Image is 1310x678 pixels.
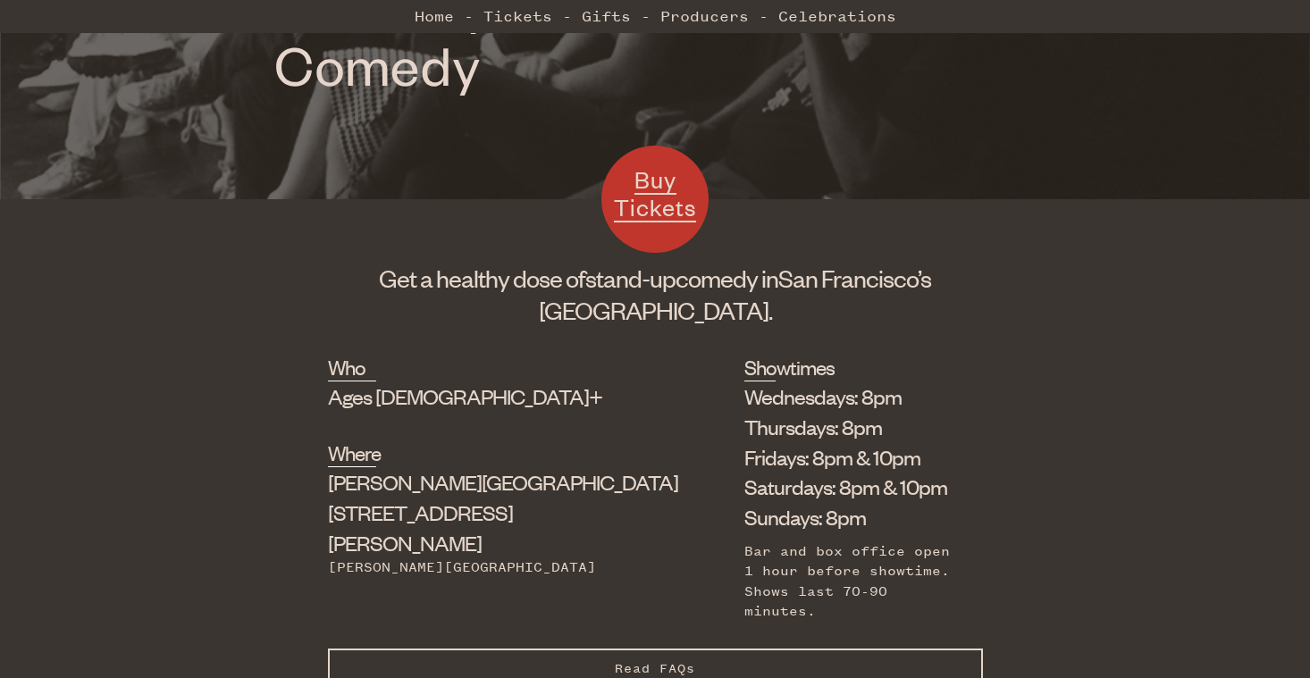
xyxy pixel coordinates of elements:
[744,381,956,412] li: Wednesdays: 8pm
[744,502,956,532] li: Sundays: 8pm
[328,467,656,557] div: [STREET_ADDRESS][PERSON_NAME]
[539,295,772,325] span: [GEOGRAPHIC_DATA].
[744,412,956,442] li: Thursdays: 8pm
[328,468,678,495] span: [PERSON_NAME][GEOGRAPHIC_DATA]
[744,472,956,502] li: Saturdays: 8pm & 10pm
[328,557,656,577] div: [PERSON_NAME][GEOGRAPHIC_DATA]
[614,164,696,222] span: Buy Tickets
[744,442,956,473] li: Fridays: 8pm & 10pm
[615,661,695,676] span: Read FAQs
[328,262,983,326] h1: Get a healthy dose of comedy in
[328,381,656,412] div: Ages [DEMOGRAPHIC_DATA]+
[778,263,931,293] span: San Francisco’s
[744,353,776,381] h2: Showtimes
[328,439,377,467] h2: Where
[601,146,709,253] a: Buy Tickets
[328,353,377,381] h2: Who
[585,263,676,293] span: stand-up
[744,541,956,622] div: Bar and box office open 1 hour before showtime. Shows last 70-90 minutes.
